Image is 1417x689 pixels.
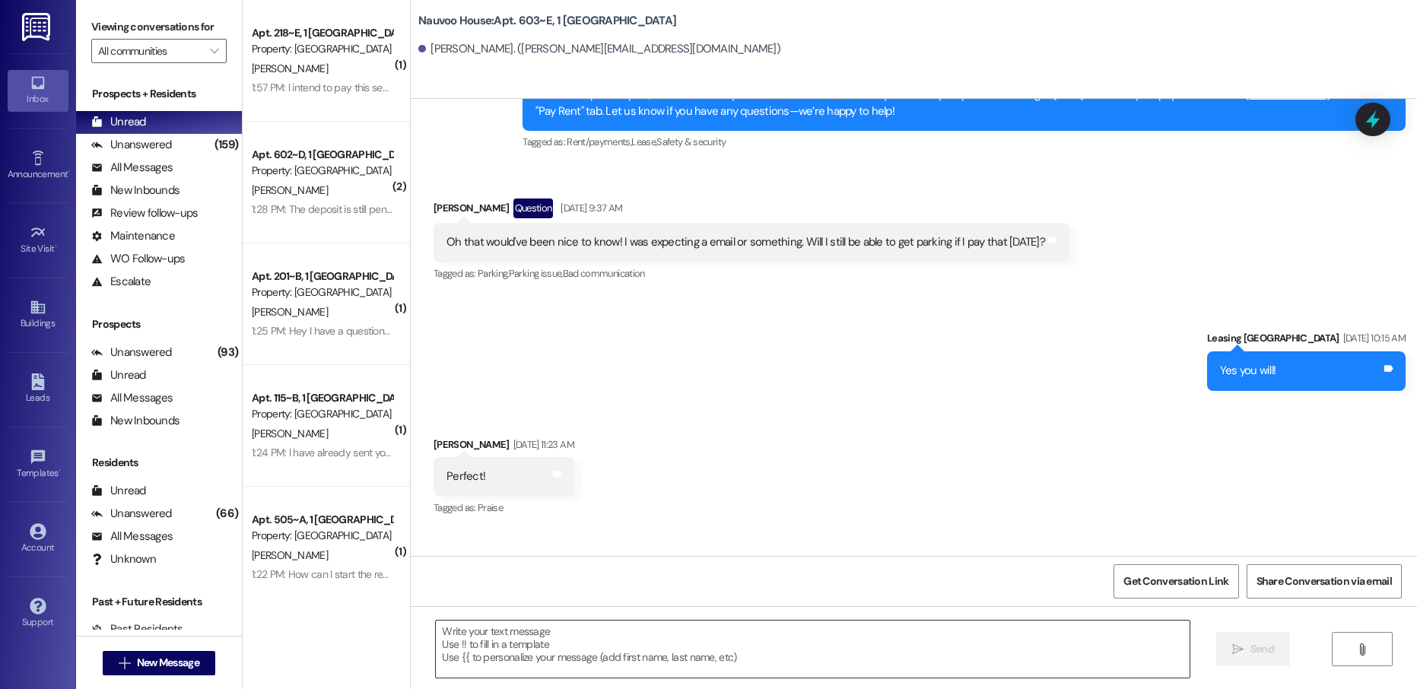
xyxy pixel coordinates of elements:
b: Nauvoo House: Apt. 603~E, 1 [GEOGRAPHIC_DATA] [418,13,676,29]
div: Perfect! [446,468,485,484]
div: Tagged as: [434,262,1069,284]
div: New Inbounds [91,183,180,198]
span: Rent/payments , [567,135,631,148]
div: All Messages [91,160,173,176]
button: New Message [103,651,215,675]
div: [PERSON_NAME] [434,437,574,458]
div: Escalate [91,274,151,290]
span: Bad communication [563,267,645,280]
div: Past + Future Residents [76,594,242,610]
i:  [119,657,130,669]
div: Unanswered [91,506,172,522]
div: Residents [76,455,242,471]
a: Leads [8,369,68,410]
div: Unread [91,483,146,499]
div: 1:28 PM: The deposit is still pending and I'm not able to screenshot it from my bank account [252,202,653,216]
span: Praise [478,501,503,514]
a: Templates • [8,444,68,485]
div: 1:24 PM: I have already sent you an emails with a picture confirmation of my financial aid [252,446,638,459]
span: Lease , [631,135,656,148]
a: Site Visit • [8,220,68,261]
span: [PERSON_NAME] [252,183,328,197]
div: All Messages [91,529,173,545]
div: Apt. 602~D, 1 [GEOGRAPHIC_DATA] [252,147,392,163]
span: [PERSON_NAME] [252,305,328,319]
div: (66) [212,502,242,525]
span: • [59,465,61,476]
div: Property: [GEOGRAPHIC_DATA] [252,41,392,57]
div: Yes you will! [1220,363,1276,379]
span: [PERSON_NAME] [252,427,328,440]
div: Apt. 115~B, 1 [GEOGRAPHIC_DATA] [252,390,392,406]
div: [PERSON_NAME]. ([PERSON_NAME][EMAIL_ADDRESS][DOMAIN_NAME]) [418,41,780,57]
div: Unread [91,114,146,130]
div: Apt. 505~A, 1 [GEOGRAPHIC_DATA] [252,512,392,528]
label: Viewing conversations for [91,15,227,39]
span: • [55,241,57,252]
div: Property: [GEOGRAPHIC_DATA] [252,284,392,300]
div: Maintenance [91,228,175,244]
span: Parking issue , [509,267,563,280]
div: Property: [GEOGRAPHIC_DATA] [252,163,392,179]
div: [DATE] 10:15 AM [1339,330,1406,346]
div: [DATE] 9:37 AM [557,200,622,216]
div: Property: [GEOGRAPHIC_DATA] [252,406,392,422]
div: Prospects + Residents [76,86,242,102]
div: (93) [214,341,242,364]
div: 1:22 PM: How can I start the renewal process? [252,567,453,581]
img: ResiDesk Logo [22,13,53,41]
div: 1:25 PM: Hey I have a question regarding signing my winter semester lease. If I'm already a resid... [252,324,1225,338]
div: WO Follow-ups [91,251,185,267]
div: Prospects [76,316,242,332]
div: (159) [211,133,242,157]
a: Inbox [8,70,68,111]
div: Past Residents [91,621,183,637]
div: [DATE] 11:23 AM [510,437,574,452]
div: Tagged as: [434,497,574,519]
div: Apt. 218~E, 1 [GEOGRAPHIC_DATA] [252,25,392,41]
div: [PERSON_NAME] [434,198,1069,223]
div: Apt. 201~B, 1 [GEOGRAPHIC_DATA] [252,268,392,284]
div: Unanswered [91,344,172,360]
span: Get Conversation Link [1123,573,1228,589]
span: [PERSON_NAME] [252,62,328,75]
button: Share Conversation via email [1247,564,1402,599]
div: Review follow-ups [91,205,198,221]
div: Tagged as: [523,131,1406,153]
div: 1:57 PM: I intend to pay this semester in full; do I still need to fill out financial aid? [252,81,599,94]
span: Share Conversation via email [1257,573,1392,589]
input: All communities [98,39,202,63]
button: Send [1216,632,1290,666]
span: New Message [137,655,199,671]
div: Oh that would've been nice to know! I was expecting a email or something. Will I still be able to... [446,234,1045,250]
a: Support [8,593,68,634]
div: Unread [91,367,146,383]
div: Unanswered [91,137,172,153]
div: Leasing [GEOGRAPHIC_DATA] [1207,330,1406,351]
span: [PERSON_NAME] [252,548,328,562]
i:  [1356,643,1368,656]
button: Get Conversation Link [1114,564,1238,599]
span: Parking , [478,267,509,280]
div: New Inbounds [91,413,180,429]
div: All Messages [91,390,173,406]
span: Send [1250,641,1274,657]
span: Safety & security [656,135,726,148]
a: Account [8,519,68,560]
i:  [1232,643,1244,656]
div: Unknown [91,551,156,567]
a: Buildings [8,294,68,335]
i:  [210,45,218,57]
div: Property: [GEOGRAPHIC_DATA] [252,528,392,544]
span: • [68,167,70,177]
div: Question [513,198,554,217]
